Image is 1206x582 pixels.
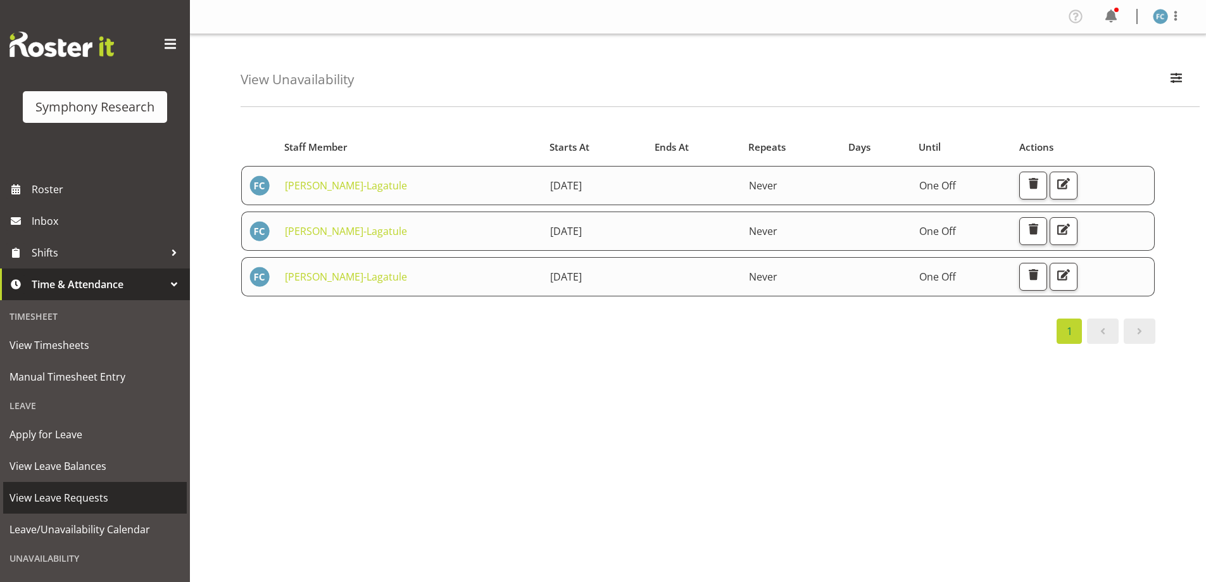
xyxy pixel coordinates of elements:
span: Shifts [32,243,165,262]
span: Manual Timesheet Entry [9,367,180,386]
span: Roster [32,180,184,199]
span: Leave/Unavailability Calendar [9,520,180,539]
div: Unavailability [3,545,187,571]
span: Apply for Leave [9,425,180,444]
span: Staff Member [284,140,348,155]
img: fisi-cook-lagatule1979.jpg [1153,9,1168,24]
a: View Timesheets [3,329,187,361]
button: Delete Unavailability [1019,217,1047,245]
img: Rosterit website logo [9,32,114,57]
img: fisi-cook-lagatule1979.jpg [249,221,270,241]
button: Delete Unavailability [1019,263,1047,291]
span: Ends At [655,140,689,155]
span: Inbox [32,212,184,231]
div: Symphony Research [35,98,154,117]
a: Manual Timesheet Entry [3,361,187,393]
span: Actions [1019,140,1053,155]
a: [PERSON_NAME]-Lagatule [285,270,407,284]
div: Leave [3,393,187,419]
span: Until [919,140,941,155]
span: View Timesheets [9,336,180,355]
span: One Off [919,270,956,284]
h4: View Unavailability [241,72,354,87]
span: Starts At [550,140,589,155]
span: View Leave Balances [9,457,180,476]
span: [DATE] [550,270,582,284]
img: fisi-cook-lagatule1979.jpg [249,175,270,196]
a: Apply for Leave [3,419,187,450]
span: Repeats [748,140,786,155]
a: [PERSON_NAME]-Lagatule [285,179,407,193]
div: Timesheet [3,303,187,329]
span: View Leave Requests [9,488,180,507]
img: fisi-cook-lagatule1979.jpg [249,267,270,287]
button: Edit Unavailability [1050,263,1077,291]
span: Never [749,270,777,284]
span: [DATE] [550,179,582,193]
span: One Off [919,179,956,193]
a: [PERSON_NAME]-Lagatule [285,224,407,238]
button: Edit Unavailability [1050,172,1077,199]
span: Never [749,224,777,238]
button: Filter Employees [1163,66,1190,94]
span: Time & Attendance [32,275,165,294]
span: Days [848,140,870,155]
a: Leave/Unavailability Calendar [3,514,187,545]
button: Delete Unavailability [1019,172,1047,199]
span: Never [749,179,777,193]
span: One Off [919,224,956,238]
button: Edit Unavailability [1050,217,1077,245]
a: View Leave Requests [3,482,187,514]
a: View Leave Balances [3,450,187,482]
span: [DATE] [550,224,582,238]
